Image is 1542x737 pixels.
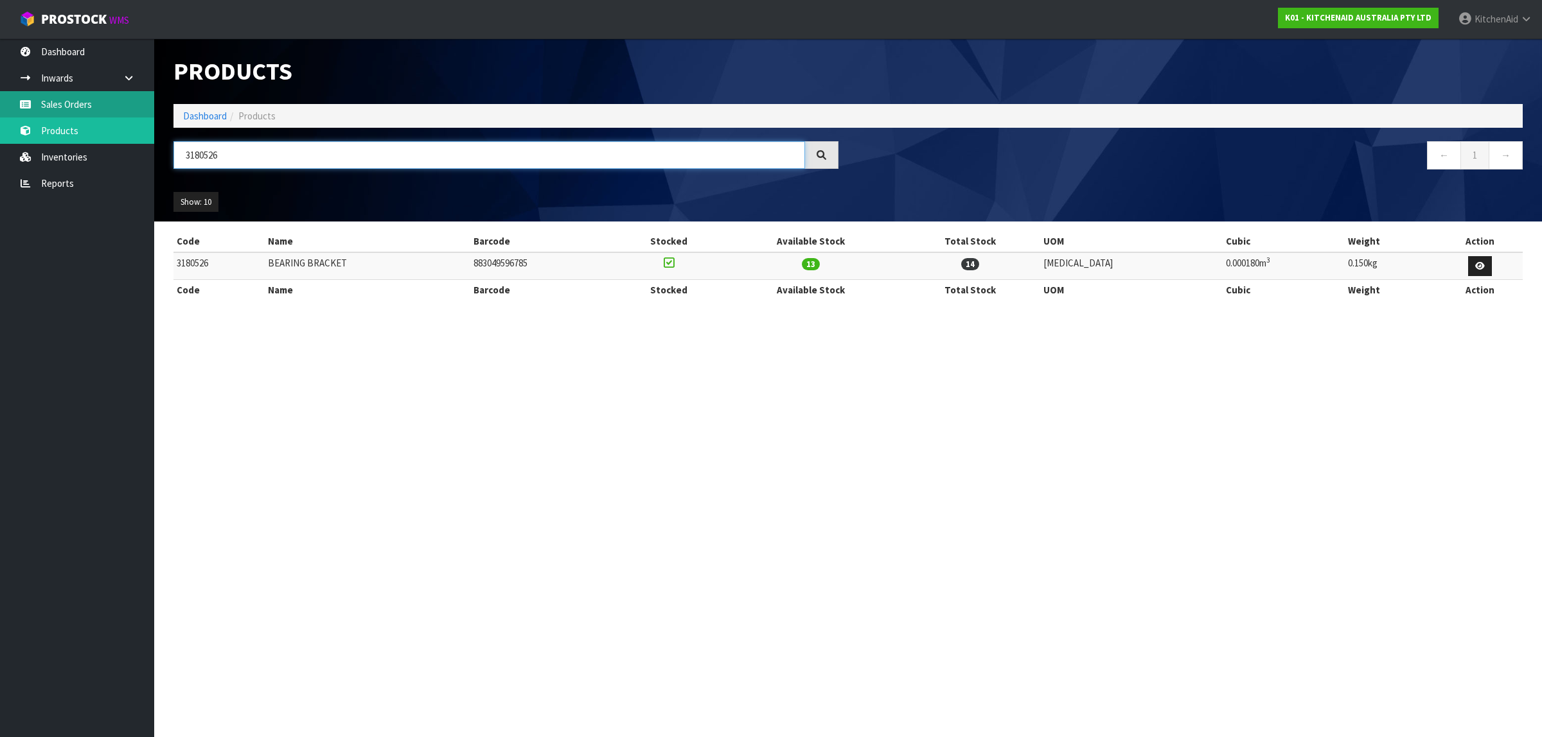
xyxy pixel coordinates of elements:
[858,141,1523,173] nav: Page navigation
[1460,141,1489,169] a: 1
[1475,13,1518,25] span: KitchenAid
[19,11,35,27] img: cube-alt.png
[1040,280,1223,300] th: UOM
[961,258,979,270] span: 14
[1345,280,1437,300] th: Weight
[470,252,616,280] td: 883049596785
[173,280,265,300] th: Code
[901,231,1040,252] th: Total Stock
[901,280,1040,300] th: Total Stock
[722,231,901,252] th: Available Stock
[722,280,901,300] th: Available Stock
[1223,231,1345,252] th: Cubic
[109,14,129,26] small: WMS
[470,280,616,300] th: Barcode
[173,252,265,280] td: 3180526
[173,58,838,85] h1: Products
[173,141,805,169] input: Search products
[470,231,616,252] th: Barcode
[1427,141,1461,169] a: ←
[802,258,820,270] span: 13
[1489,141,1523,169] a: →
[265,252,470,280] td: BEARING BRACKET
[173,192,218,212] button: Show: 10
[238,110,276,122] span: Products
[1223,252,1345,280] td: 0.000180m
[1285,12,1431,23] strong: K01 - KITCHENAID AUSTRALIA PTY LTD
[173,231,265,252] th: Code
[1040,252,1223,280] td: [MEDICAL_DATA]
[1266,256,1270,264] sup: 3
[1345,231,1437,252] th: Weight
[1437,280,1523,300] th: Action
[1223,280,1345,300] th: Cubic
[265,231,470,252] th: Name
[616,280,722,300] th: Stocked
[1437,231,1523,252] th: Action
[265,280,470,300] th: Name
[183,110,227,122] a: Dashboard
[616,231,722,252] th: Stocked
[1040,231,1223,252] th: UOM
[1345,252,1437,280] td: 0.150kg
[41,11,107,28] span: ProStock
